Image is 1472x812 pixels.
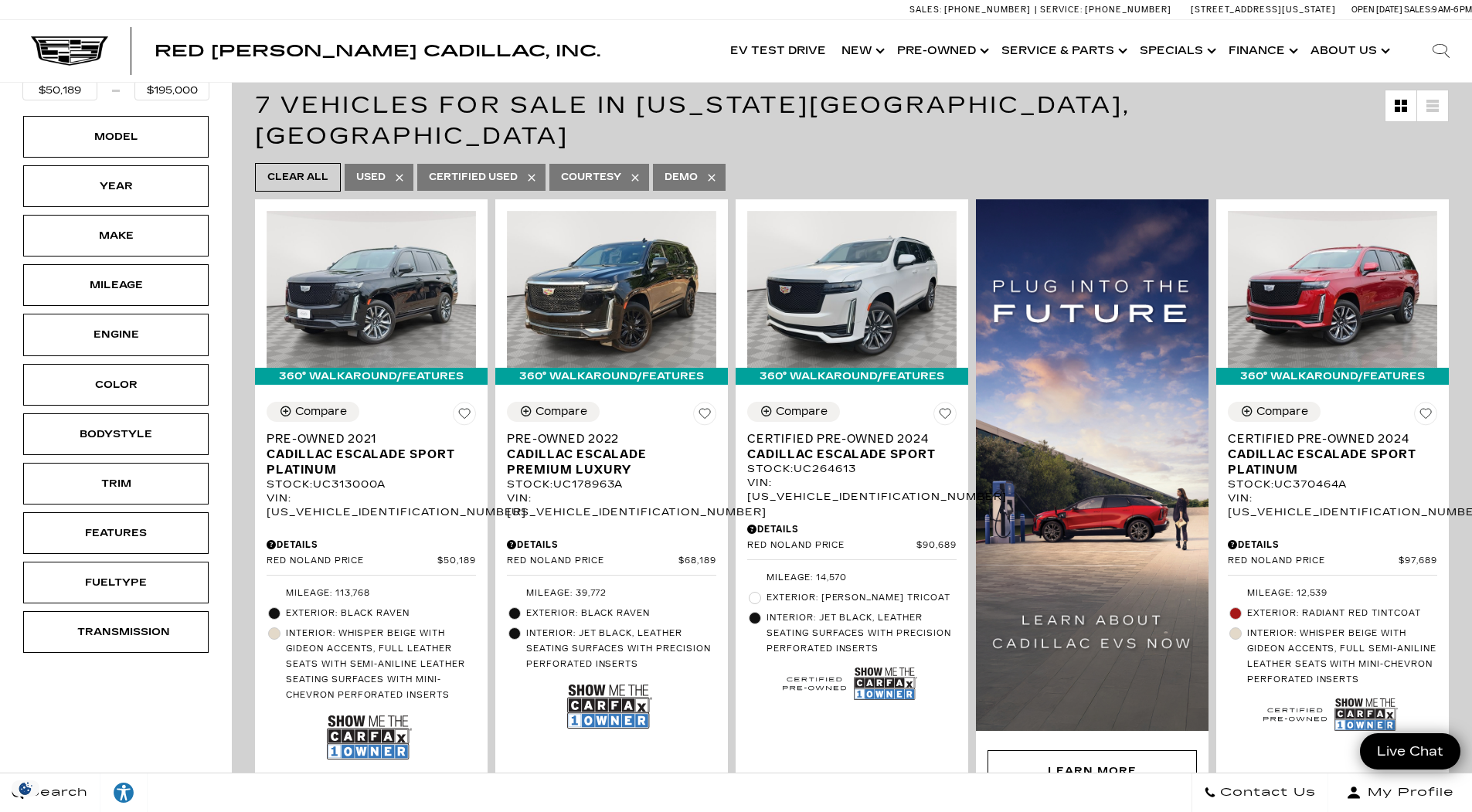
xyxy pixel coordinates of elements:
span: Interior: Jet Black, Leather seating surfaces with precision perforated inserts [767,610,957,657]
input: Minimum [22,80,97,100]
span: Clear All [267,168,328,187]
img: 2022 Cadillac Escalade Premium Luxury [507,211,716,368]
button: Save Vehicle [693,402,716,431]
a: Explore your accessibility options [100,773,148,812]
span: Certified Pre-Owned 2024 [1228,431,1426,447]
div: Mileage [77,277,155,294]
a: Live Chat [1360,733,1460,770]
section: Click to Open Cookie Consent Modal [8,780,43,797]
a: New [834,20,889,82]
span: 7 Vehicles for Sale in [US_STATE][GEOGRAPHIC_DATA], [GEOGRAPHIC_DATA] [255,91,1130,150]
div: Explore your accessibility options [100,781,147,804]
div: Search [1410,20,1472,82]
span: Pre-Owned 2021 [267,431,464,447]
span: Service: [1040,5,1083,15]
span: My Profile [1362,782,1454,804]
div: 360° WalkAround/Features [495,368,728,385]
div: 360° WalkAround/Features [736,368,968,385]
div: TransmissionTransmission [23,611,209,653]
img: Show Me the CARFAX 1-Owner Badge [854,663,917,705]
img: Show Me the CARFAX 1-Owner Badge [327,709,412,766]
li: Mileage: 12,539 [1228,583,1437,603]
img: Cadillac Certified Used Vehicle [1263,699,1327,730]
a: Service: [PHONE_NUMBER] [1035,5,1175,14]
button: Compare Vehicle [267,402,359,422]
span: Courtesy [561,168,621,187]
div: 360° WalkAround/Features [255,368,488,385]
span: Cadillac Escalade Sport [747,447,945,462]
img: Show Me the CARFAX 1-Owner Badge [567,678,652,735]
div: ModelModel [23,116,209,158]
span: Cadillac Escalade Premium Luxury [507,447,705,477]
a: Specials [1132,20,1221,82]
div: Bodystyle [77,426,155,443]
div: Fueltype [77,574,155,591]
span: Cadillac Escalade Sport Platinum [267,447,464,477]
a: Contact Us [1192,773,1328,812]
div: VIN: [US_VEHICLE_IDENTIFICATION_NUMBER] [747,476,957,504]
img: Cadillac Dark Logo with Cadillac White Text [31,36,108,66]
span: Cadillac Escalade Sport Platinum [1228,447,1426,477]
a: Certified Pre-Owned 2024Cadillac Escalade Sport Platinum [1228,431,1437,477]
span: $97,689 [1399,555,1437,567]
li: Mileage: 113,768 [267,583,476,603]
span: Sales: [1404,5,1432,15]
div: Compare [535,405,587,419]
span: Red Noland Price [1228,555,1399,567]
li: Mileage: 39,772 [507,583,716,603]
span: Exterior: [PERSON_NAME] Tricoat [767,590,957,606]
span: Red Noland Price [507,555,678,567]
div: FueltypeFueltype [23,562,209,603]
div: Year [77,178,155,195]
span: Sales: [909,5,942,15]
div: MakeMake [23,215,209,257]
span: [PHONE_NUMBER] [944,5,1031,15]
span: Pre-Owned 2022 [507,431,705,447]
div: Pricing Details - Pre-Owned 2022 Cadillac Escalade Premium Luxury [507,538,716,552]
a: Service & Parts [994,20,1132,82]
div: Pricing Details - Pre-Owned 2021 Cadillac Escalade Sport Platinum [267,538,476,552]
img: 2021 Cadillac Escalade Sport Platinum [267,211,476,368]
span: Open [DATE] [1351,5,1402,15]
div: Stock : UC313000A [267,477,476,491]
span: Certified Used [429,168,518,187]
a: Pre-Owned [889,20,994,82]
a: Red Noland Price $50,189 [267,555,476,567]
a: About Us [1303,20,1395,82]
span: $50,189 [437,555,476,567]
div: Learn More [1048,763,1137,780]
div: Stock : UC370464A [1228,477,1437,491]
a: Red [PERSON_NAME] Cadillac, Inc. [155,43,600,59]
a: Red Noland Price $90,689 [747,540,957,552]
button: Open user profile menu [1328,773,1472,812]
div: Stock : UC264613 [747,462,957,476]
div: MileageMileage [23,264,209,306]
div: ColorColor [23,364,209,406]
div: Learn More [988,750,1197,792]
div: Pricing Details - Certified Pre-Owned 2024 Cadillac Escalade Sport Platinum [1228,538,1437,552]
div: YearYear [23,165,209,207]
div: EngineEngine [23,314,209,355]
a: Pre-Owned 2021Cadillac Escalade Sport Platinum [267,431,476,477]
button: Save Vehicle [933,402,957,431]
span: Red [PERSON_NAME] Cadillac, Inc. [155,42,600,60]
span: Red Noland Price [267,555,437,567]
div: Color [77,376,155,393]
span: [PHONE_NUMBER] [1085,5,1171,15]
div: TrimTrim [23,463,209,505]
div: FeaturesFeatures [23,512,209,554]
a: [STREET_ADDRESS][US_STATE] [1191,5,1336,15]
a: Certified Pre-Owned 2024Cadillac Escalade Sport [747,431,957,462]
div: Compare [295,405,347,419]
div: VIN: [US_VEHICLE_IDENTIFICATION_NUMBER] [1228,491,1437,519]
a: Sales: [PHONE_NUMBER] [909,5,1035,14]
a: Finance [1221,20,1303,82]
a: Red Noland Price $97,689 [1228,555,1437,567]
span: Certified Pre-Owned 2024 [747,431,945,447]
img: 2024 Cadillac Escalade Sport Platinum [1228,211,1437,368]
img: Cadillac Certified Used Vehicle [783,668,846,699]
button: Save Vehicle [453,402,476,431]
div: Trim [77,475,155,492]
span: 9 AM-6 PM [1432,5,1472,15]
